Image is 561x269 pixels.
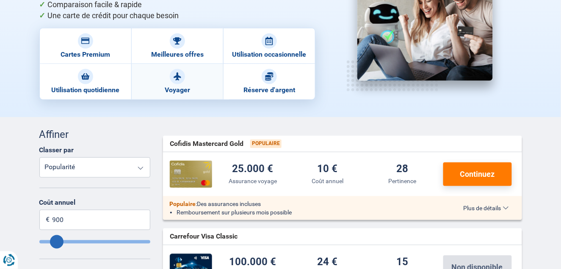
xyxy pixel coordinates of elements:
[250,140,282,148] span: Populaire
[318,164,338,175] div: 10 €
[39,198,151,206] label: Coût annuel
[170,139,243,149] span: Cofidis Mastercard Gold
[460,170,495,178] span: Continuez
[229,177,277,185] div: Assurance voyage
[318,257,338,268] div: 24 €
[163,200,445,208] div: :
[388,177,416,185] div: Pertinence
[223,28,315,64] a: Utilisation occasionnelle Utilisation occasionnelle
[170,232,238,242] span: Carrefour Visa Classic
[464,205,509,211] span: Plus de détails
[170,161,212,188] img: Cofidis
[39,28,131,64] a: Cartes Premium Cartes Premium
[131,28,223,64] a: Meilleures offres Meilleures offres
[457,205,515,211] button: Plus de détails
[173,37,182,45] img: Meilleures offres
[39,146,74,154] label: Classer par
[197,200,261,207] span: Des assurances incluses
[46,215,50,225] span: €
[229,257,276,268] div: 100.000 €
[396,164,408,175] div: 28
[177,208,438,217] li: Remboursement sur plusieurs mois possible
[223,64,315,99] a: Réserve d'argent Réserve d'argent
[81,72,90,81] img: Utilisation quotidienne
[312,177,343,185] div: Coût annuel
[265,72,274,81] img: Réserve d'argent
[173,72,182,81] img: Voyager
[39,64,131,99] a: Utilisation quotidienne Utilisation quotidienne
[265,37,274,45] img: Utilisation occasionnelle
[39,240,151,244] input: Annualfee
[39,10,316,22] li: Une carte de crédit pour chaque besoin
[232,164,274,175] div: 25.000 €
[443,162,512,186] button: Continuez
[39,127,151,142] div: Affiner
[81,37,90,45] img: Cartes Premium
[131,64,223,99] a: Voyager Voyager
[396,257,408,268] div: 15
[169,200,196,207] span: Populaire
